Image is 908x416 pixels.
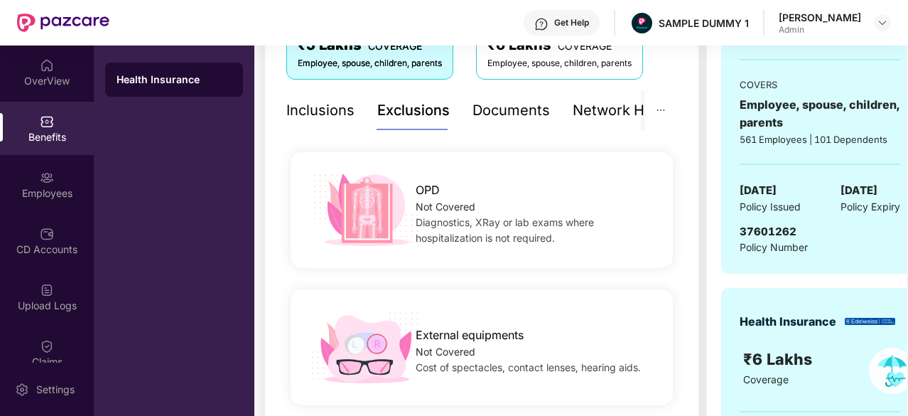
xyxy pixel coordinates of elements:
[40,171,54,185] img: svg+xml;base64,PHN2ZyBpZD0iRW1wbG95ZWVzIiB4bWxucz0iaHR0cDovL3d3dy53My5vcmcvMjAwMC9zdmciIHdpZHRoPS...
[841,182,877,199] span: [DATE]
[40,339,54,353] img: svg+xml;base64,PHN2ZyBpZD0iQ2xhaW0iIHhtbG5zPSJodHRwOi8vd3d3LnczLm9yZy8yMDAwL3N2ZyIgd2lkdGg9IjIwIi...
[740,78,900,92] div: COVERS
[416,326,524,344] span: External equipments
[416,181,440,199] span: OPD
[740,241,808,253] span: Policy Number
[17,14,109,32] img: New Pazcare Logo
[416,344,655,360] div: Not Covered
[779,11,861,24] div: [PERSON_NAME]
[656,105,666,115] span: ellipsis
[632,13,652,33] img: Pazcare_Alternative_logo-01-01.png
[534,17,548,31] img: svg+xml;base64,PHN2ZyBpZD0iSGVscC0zMngzMiIgeG1sbnM9Imh0dHA6Ly93d3cudzMub3JnLzIwMDAvc3ZnIiB3aWR0aD...
[644,91,677,130] button: ellipsis
[740,199,801,215] span: Policy Issued
[845,318,895,326] img: insurerLogo
[40,58,54,73] img: svg+xml;base64,PHN2ZyBpZD0iSG9tZSIgeG1sbnM9Imh0dHA6Ly93d3cudzMub3JnLzIwMDAvc3ZnIiB3aWR0aD0iMjAiIG...
[117,73,232,87] div: Health Insurance
[487,57,632,70] div: Employee, spouse, children, parents
[740,313,836,331] div: Health Insurance
[841,199,900,215] span: Policy Expiry
[740,182,777,199] span: [DATE]
[573,100,697,122] div: Network Hospitals
[368,40,422,52] span: COVERAGE
[15,383,29,397] img: svg+xml;base64,PHN2ZyBpZD0iU2V0dGluZy0yMHgyMCIgeG1sbnM9Imh0dHA6Ly93d3cudzMub3JnLzIwMDAvc3ZnIiB3aW...
[416,216,594,244] span: Diagnostics, XRay or lab exams where hospitalization is not required.
[743,373,789,385] span: Coverage
[298,57,442,70] div: Employee, spouse, children, parents
[377,100,450,122] div: Exclusions
[740,225,796,238] span: 37601262
[659,16,749,30] div: SAMPLE DUMMY 1
[416,199,655,215] div: Not Covered
[554,17,589,28] div: Get Help
[416,361,641,373] span: Cost of spectacles, contact lenses, hearing aids.
[298,34,442,56] div: ₹5 Lakhs
[487,34,632,56] div: ₹6 Lakhs
[740,132,900,146] div: 561 Employees | 101 Dependents
[40,283,54,297] img: svg+xml;base64,PHN2ZyBpZD0iVXBsb2FkX0xvZ3MiIGRhdGEtbmFtZT0iVXBsb2FkIExvZ3MiIHhtbG5zPSJodHRwOi8vd3...
[877,17,888,28] img: svg+xml;base64,PHN2ZyBpZD0iRHJvcGRvd24tMzJ4MzIiIHhtbG5zPSJodHRwOi8vd3d3LnczLm9yZy8yMDAwL3N2ZyIgd2...
[472,100,550,122] div: Documents
[308,307,423,388] img: icon
[558,40,612,52] span: COVERAGE
[40,227,54,241] img: svg+xml;base64,PHN2ZyBpZD0iQ0RfQWNjb3VudHMiIGRhdGEtbmFtZT0iQ0QgQWNjb3VudHMiIHhtbG5zPSJodHRwOi8vd3...
[32,383,79,397] div: Settings
[779,24,861,36] div: Admin
[740,96,900,132] div: Employee, spouse, children, parents
[743,350,816,368] span: ₹6 Lakhs
[308,170,423,250] img: icon
[40,114,54,129] img: svg+xml;base64,PHN2ZyBpZD0iQmVuZWZpdHMiIHhtbG5zPSJodHRwOi8vd3d3LnczLm9yZy8yMDAwL3N2ZyIgd2lkdGg9Ij...
[286,100,355,122] div: Inclusions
